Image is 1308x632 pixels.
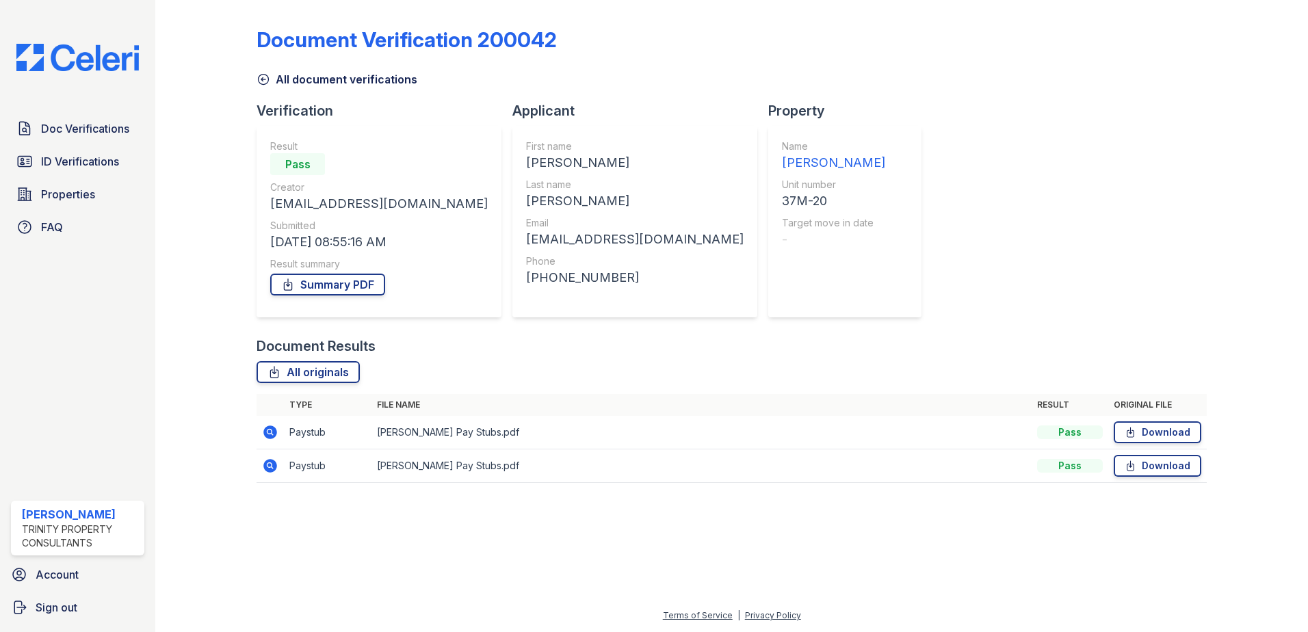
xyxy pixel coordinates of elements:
[371,416,1032,449] td: [PERSON_NAME] Pay Stubs.pdf
[745,610,801,620] a: Privacy Policy
[22,506,139,523] div: [PERSON_NAME]
[270,274,385,295] a: Summary PDF
[782,153,885,172] div: [PERSON_NAME]
[284,449,371,483] td: Paystub
[270,219,488,233] div: Submitted
[22,523,139,550] div: Trinity Property Consultants
[11,181,144,208] a: Properties
[41,186,95,202] span: Properties
[782,192,885,211] div: 37M-20
[512,101,768,120] div: Applicant
[371,394,1032,416] th: File name
[1114,421,1201,443] a: Download
[5,44,150,71] img: CE_Logo_Blue-a8612792a0a2168367f1c8372b55b34899dd931a85d93a1a3d3e32e68fde9ad4.png
[526,230,744,249] div: [EMAIL_ADDRESS][DOMAIN_NAME]
[1108,394,1207,416] th: Original file
[284,416,371,449] td: Paystub
[11,148,144,175] a: ID Verifications
[782,140,885,153] div: Name
[257,71,417,88] a: All document verifications
[36,599,77,616] span: Sign out
[5,561,150,588] a: Account
[41,153,119,170] span: ID Verifications
[270,181,488,194] div: Creator
[526,192,744,211] div: [PERSON_NAME]
[526,216,744,230] div: Email
[41,219,63,235] span: FAQ
[1037,425,1103,439] div: Pass
[526,268,744,287] div: [PHONE_NUMBER]
[1114,455,1201,477] a: Download
[257,101,512,120] div: Verification
[1037,459,1103,473] div: Pass
[257,27,557,52] div: Document Verification 200042
[270,233,488,252] div: [DATE] 08:55:16 AM
[5,594,150,621] a: Sign out
[782,178,885,192] div: Unit number
[782,230,885,249] div: -
[270,153,325,175] div: Pass
[257,361,360,383] a: All originals
[41,120,129,137] span: Doc Verifications
[526,153,744,172] div: [PERSON_NAME]
[526,178,744,192] div: Last name
[782,216,885,230] div: Target move in date
[737,610,740,620] div: |
[284,394,371,416] th: Type
[11,213,144,241] a: FAQ
[782,140,885,172] a: Name [PERSON_NAME]
[768,101,932,120] div: Property
[36,566,79,583] span: Account
[270,140,488,153] div: Result
[1032,394,1108,416] th: Result
[663,610,733,620] a: Terms of Service
[371,449,1032,483] td: [PERSON_NAME] Pay Stubs.pdf
[526,140,744,153] div: First name
[526,254,744,268] div: Phone
[270,257,488,271] div: Result summary
[11,115,144,142] a: Doc Verifications
[257,337,376,356] div: Document Results
[270,194,488,213] div: [EMAIL_ADDRESS][DOMAIN_NAME]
